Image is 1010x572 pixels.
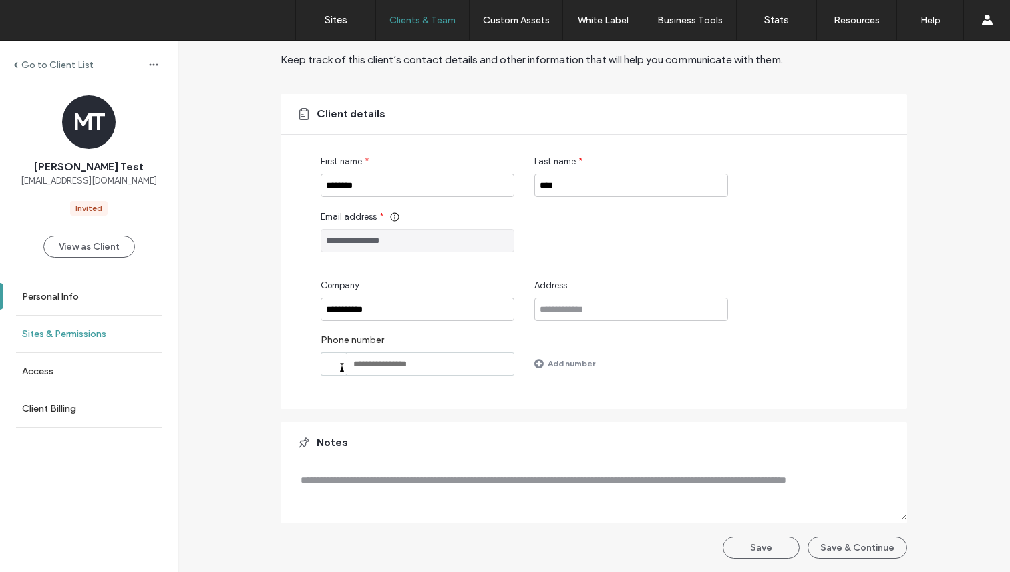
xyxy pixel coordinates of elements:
label: Business Tools [657,15,723,26]
label: Phone number [321,334,514,352]
div: MT [62,95,116,149]
button: Save [723,537,800,559]
label: Add number [548,352,595,375]
span: Address [534,279,567,292]
label: Resources [834,15,880,26]
label: Access [22,366,53,377]
span: Email address [321,210,377,224]
label: Clients & Team [389,15,456,26]
input: First name [321,174,514,197]
label: White Label [578,15,629,26]
input: Last name [534,174,728,197]
span: Help [31,9,58,21]
span: [EMAIL_ADDRESS][DOMAIN_NAME] [21,174,157,188]
input: Address [534,298,728,321]
button: Save & Continue [808,537,907,559]
span: Keep track of this client’s contact details and other information that will help you communicate ... [281,53,783,66]
label: Help [920,15,941,26]
input: Company [321,298,514,321]
label: Sites [325,14,347,26]
span: First name [321,155,362,168]
label: Go to Client List [21,59,94,71]
div: Invited [75,202,102,214]
span: Company [321,279,359,292]
label: Stats [764,14,789,26]
span: Notes [317,435,348,450]
span: [PERSON_NAME] Test [34,160,144,174]
span: Last name [534,155,576,168]
span: Client details [317,107,385,121]
input: Email address [321,229,514,252]
label: Personal Info [22,291,79,302]
label: Custom Assets [483,15,550,26]
button: View as Client [43,236,135,258]
label: Sites & Permissions [22,328,106,340]
label: Client Billing [22,403,76,414]
span: Personal Info [281,18,403,45]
